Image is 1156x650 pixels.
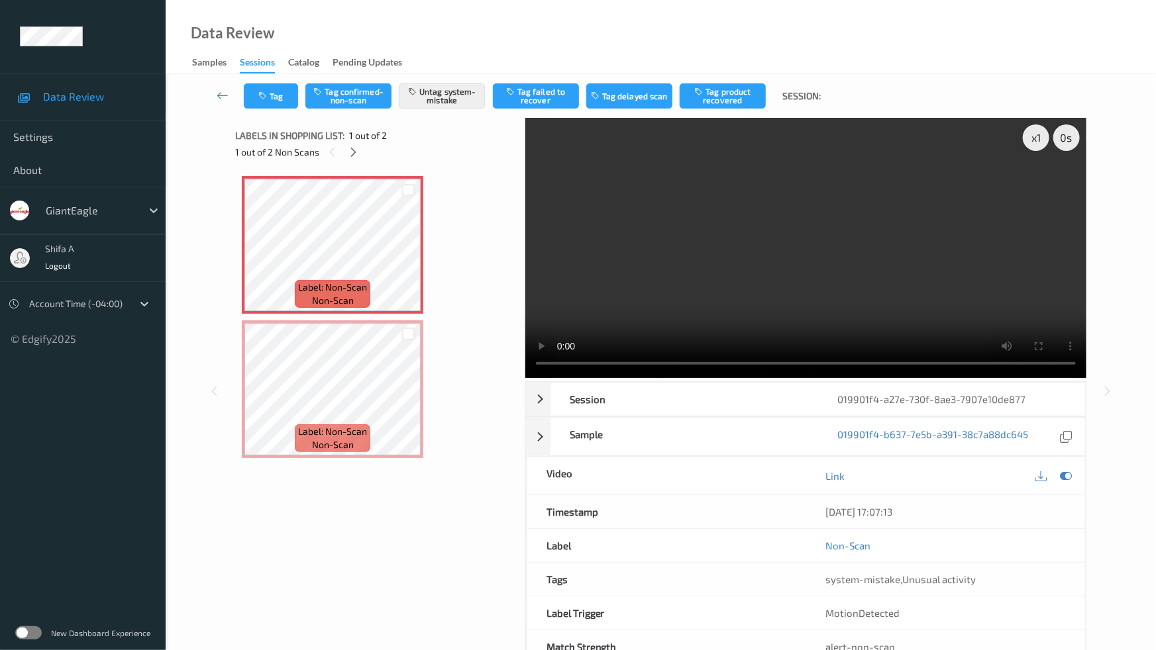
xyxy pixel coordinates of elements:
div: Catalog [288,56,319,72]
a: Non-Scan [825,539,870,552]
button: Tag confirmed-non-scan [305,83,392,109]
button: Tag delayed scan [586,83,672,109]
div: Tags [527,563,806,596]
div: x 1 [1023,124,1049,151]
button: Tag product recovered [680,83,766,109]
div: MotionDetected [806,596,1085,629]
a: Catalog [288,54,333,72]
div: Label Trigger [527,596,806,629]
a: Link [825,469,845,483]
div: Video [527,457,806,494]
button: Untag system-mistake [399,83,485,109]
div: Pending Updates [333,56,402,72]
div: Sessions [240,56,275,73]
div: Sample [551,418,818,455]
button: Tag failed to recover [493,83,579,109]
span: , [825,573,976,585]
div: 0 s [1053,124,1080,151]
a: Sessions [240,54,288,73]
span: Session: [782,89,821,103]
span: 1 out of 2 [349,129,387,142]
button: Tag [244,83,298,109]
span: non-scan [312,438,354,451]
span: Labels in shopping list: [235,129,344,142]
a: Pending Updates [333,54,415,72]
div: 019901f4-a27e-730f-8ae3-7907e10de877 [817,383,1085,416]
div: Session [551,383,818,416]
span: non-scan [312,294,354,307]
div: Sample019901f4-b637-7e5b-a391-38c7a88dc645 [526,417,1086,456]
span: Label: Non-Scan [298,281,367,294]
div: Samples [192,56,227,72]
div: [DATE] 17:07:13 [825,505,1065,518]
a: 019901f4-b637-7e5b-a391-38c7a88dc645 [837,428,1028,445]
div: Label [527,529,806,562]
div: Timestamp [527,495,806,528]
span: system-mistake [825,573,900,585]
div: Data Review [191,26,274,40]
span: Unusual activity [902,573,976,585]
div: Session019901f4-a27e-730f-8ae3-7907e10de877 [526,382,1086,416]
span: Label: Non-Scan [298,425,367,438]
a: Samples [192,54,240,72]
div: 1 out of 2 Non Scans [235,144,516,160]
